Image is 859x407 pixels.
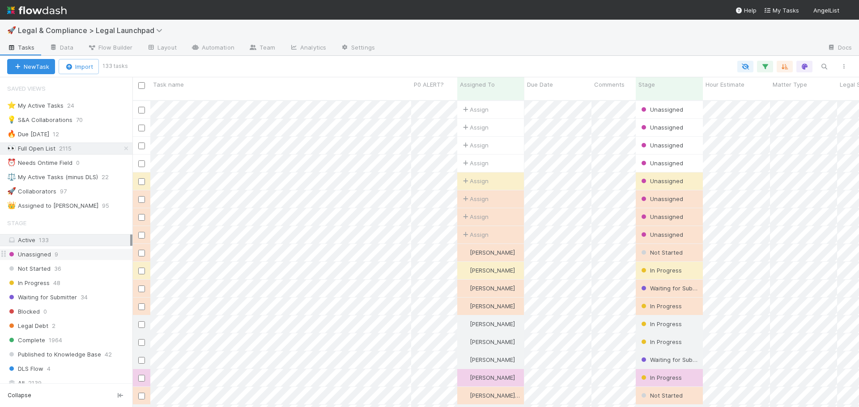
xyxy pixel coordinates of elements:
[67,100,83,111] span: 24
[102,172,118,183] span: 22
[461,338,468,345] img: avatar_0b1dbcb8-f701-47e0-85bc-d79ccc0efe6c.png
[638,80,655,89] span: Stage
[820,41,859,55] a: Docs
[7,114,72,126] div: S&A Collaborations
[138,107,145,113] input: Toggle Row Selected
[7,26,16,34] span: 🚀
[639,105,683,114] div: Unassigned
[461,373,515,382] div: [PERSON_NAME]
[47,363,51,374] span: 4
[138,143,145,149] input: Toggle Row Selected
[639,320,682,327] span: In Progress
[7,349,101,360] span: Published to Knowledge Base
[639,142,683,149] span: Unassigned
[7,292,77,303] span: Waiting for Submitter
[140,41,184,55] a: Layout
[7,214,26,232] span: Stage
[461,159,489,168] span: Assign
[639,177,683,185] span: Unassigned
[7,43,35,52] span: Tasks
[706,80,744,89] span: Hour Estimate
[639,302,682,310] span: In Progress
[54,263,61,274] span: 36
[461,194,489,203] span: Assign
[461,123,489,132] span: Assign
[639,195,683,202] span: Unassigned
[7,3,67,18] img: logo-inverted-e16ddd16eac7371096b0.svg
[7,59,55,74] button: NewTask
[7,306,40,317] span: Blocked
[639,391,683,400] div: Not Started
[639,337,682,346] div: In Progress
[470,285,515,292] span: [PERSON_NAME]
[639,248,683,257] div: Not Started
[81,41,140,55] a: Flow Builder
[414,80,444,89] span: P0 ALERT?
[138,268,145,274] input: Toggle Row Selected
[43,306,47,317] span: 0
[470,267,515,274] span: [PERSON_NAME]
[18,26,167,35] span: Legal & Compliance > Legal Launchpad
[461,356,468,363] img: avatar_0b1dbcb8-f701-47e0-85bc-d79ccc0efe6c.png
[138,82,145,89] input: Toggle All Rows Selected
[461,105,489,114] span: Assign
[138,125,145,131] input: Toggle Row Selected
[461,141,489,150] div: Assign
[138,375,145,382] input: Toggle Row Selected
[639,141,683,150] div: Unassigned
[639,123,683,132] div: Unassigned
[461,212,489,221] span: Assign
[59,143,81,154] span: 2115
[527,80,553,89] span: Due Date
[7,100,64,111] div: My Active Tasks
[461,230,489,239] span: Assign
[7,363,43,374] span: DLS Flow
[282,41,333,55] a: Analytics
[764,6,799,15] a: My Tasks
[7,129,49,140] div: Due [DATE]
[7,235,130,246] div: Active
[7,144,16,152] span: 👀
[138,303,145,310] input: Toggle Row Selected
[53,129,68,140] span: 12
[843,6,852,15] img: avatar_ba76ddef-3fd0-4be4-9bc3-126ad567fcd5.png
[7,201,16,209] span: 👑
[461,266,515,275] div: [PERSON_NAME]
[138,393,145,399] input: Toggle Row Selected
[7,157,72,168] div: Needs Ontime Field
[461,337,515,346] div: [PERSON_NAME]
[8,391,31,399] span: Collapse
[138,214,145,221] input: Toggle Row Selected
[594,80,625,89] span: Comments
[764,7,799,14] span: My Tasks
[639,319,682,328] div: In Progress
[461,176,489,185] span: Assign
[333,41,382,55] a: Settings
[639,302,682,310] div: In Progress
[138,357,145,364] input: Toggle Row Selected
[461,319,515,328] div: [PERSON_NAME]
[138,285,145,292] input: Toggle Row Selected
[102,200,118,211] span: 95
[461,284,515,293] div: [PERSON_NAME]
[138,250,145,256] input: Toggle Row Selected
[7,101,16,109] span: ⭐
[639,373,682,382] div: In Progress
[39,236,49,243] span: 133
[7,277,50,289] span: In Progress
[639,267,682,274] span: In Progress
[470,338,515,345] span: [PERSON_NAME]
[461,392,468,399] img: avatar_4038989c-07b2-403a-8eae-aaaab2974011.png
[88,43,132,52] span: Flow Builder
[42,41,81,55] a: Data
[81,292,88,303] span: 34
[639,194,683,203] div: Unassigned
[28,378,42,389] span: 2139
[461,374,468,381] img: avatar_0b1dbcb8-f701-47e0-85bc-d79ccc0efe6c.png
[461,320,468,327] img: avatar_0b1dbcb8-f701-47e0-85bc-d79ccc0efe6c.png
[53,277,60,289] span: 48
[7,187,16,195] span: 🚀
